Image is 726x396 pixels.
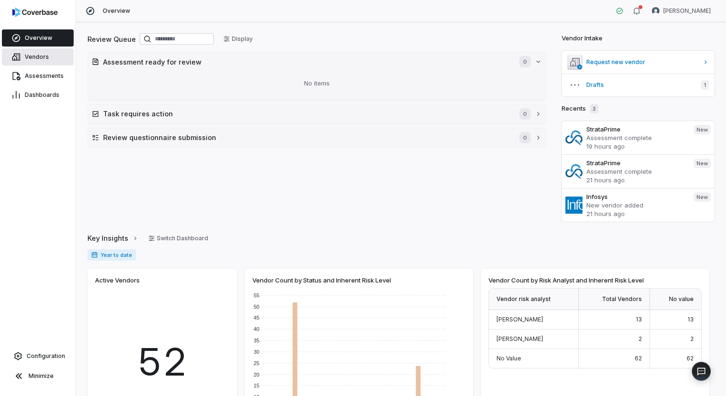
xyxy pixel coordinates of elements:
[103,7,130,15] span: Overview
[586,201,686,209] p: New vendor added
[12,8,57,17] img: logo-D7KZi-bG.svg
[497,316,543,323] span: [PERSON_NAME]
[579,289,650,310] div: Total Vendors
[103,57,510,67] h2: Assessment ready for review
[694,192,711,202] span: New
[2,86,74,104] a: Dashboards
[254,338,259,343] text: 35
[694,159,711,168] span: New
[690,335,694,342] span: 2
[25,34,52,42] span: Overview
[103,132,510,142] h2: Review questionnaire submission
[562,104,599,113] h2: Recents
[87,233,128,243] span: Key Insights
[586,81,693,89] span: Drafts
[254,292,259,298] text: 55
[497,335,543,342] span: [PERSON_NAME]
[586,142,686,151] p: 19 hours ago
[92,71,542,96] div: No items
[639,335,642,342] span: 2
[687,355,694,362] span: 62
[562,188,715,222] a: InfosysNew vendor added21 hours agoNew
[562,74,715,96] button: Drafts1
[562,34,602,43] h2: Vendor Intake
[87,228,139,248] a: Key Insights
[519,132,531,143] span: 0
[586,58,698,66] span: Request new vendor
[91,252,98,258] svg: Date range for report
[586,133,686,142] p: Assessment complete
[586,159,686,167] h3: StrataPrime
[254,383,259,388] text: 15
[701,80,709,90] span: 1
[85,228,142,248] button: Key Insights
[88,128,546,147] button: Review questionnaire submission0
[25,72,64,80] span: Assessments
[25,53,49,61] span: Vendors
[590,104,599,113] span: 3
[636,316,642,323] span: 13
[2,48,74,66] a: Vendors
[519,56,531,67] span: 0
[652,7,659,15] img: Diana Esparza avatar
[87,34,136,44] h2: Review Queue
[650,289,701,310] div: No value
[218,32,258,46] button: Display
[2,29,74,47] a: Overview
[254,315,259,321] text: 45
[646,4,716,18] button: Diana Esparza avatar[PERSON_NAME]
[25,91,59,99] span: Dashboards
[87,249,136,261] span: Year to date
[143,231,214,245] button: Switch Dashboard
[27,352,65,360] span: Configuration
[254,304,259,310] text: 50
[138,333,187,390] span: 52
[252,276,391,284] span: Vendor Count by Status and Inherent Risk Level
[519,108,531,120] span: 0
[562,154,715,188] a: StrataPrimeAssessment complete21 hours agoNew
[586,209,686,218] p: 21 hours ago
[95,276,140,284] span: Active Vendors
[488,276,644,284] span: Vendor Count by Risk Analyst and Inherent Risk Level
[586,125,686,133] h3: StrataPrime
[254,372,259,377] text: 20
[29,372,54,380] span: Minimize
[586,192,686,201] h3: Infosys
[562,121,715,154] a: StrataPrimeAssessment complete19 hours agoNew
[254,360,259,366] text: 25
[688,316,694,323] span: 13
[497,355,521,362] span: No Value
[88,104,546,123] button: Task requires action0
[103,109,510,119] h2: Task requires action
[254,349,259,355] text: 30
[88,52,546,71] button: Assessment ready for review0
[663,7,711,15] span: [PERSON_NAME]
[2,67,74,85] a: Assessments
[254,326,259,332] text: 40
[694,125,711,134] span: New
[586,176,686,184] p: 21 hours ago
[635,355,642,362] span: 62
[4,367,72,386] button: Minimize
[4,348,72,365] a: Configuration
[562,51,715,74] a: Request new vendor
[586,167,686,176] p: Assessment complete
[489,289,579,310] div: Vendor risk analyst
